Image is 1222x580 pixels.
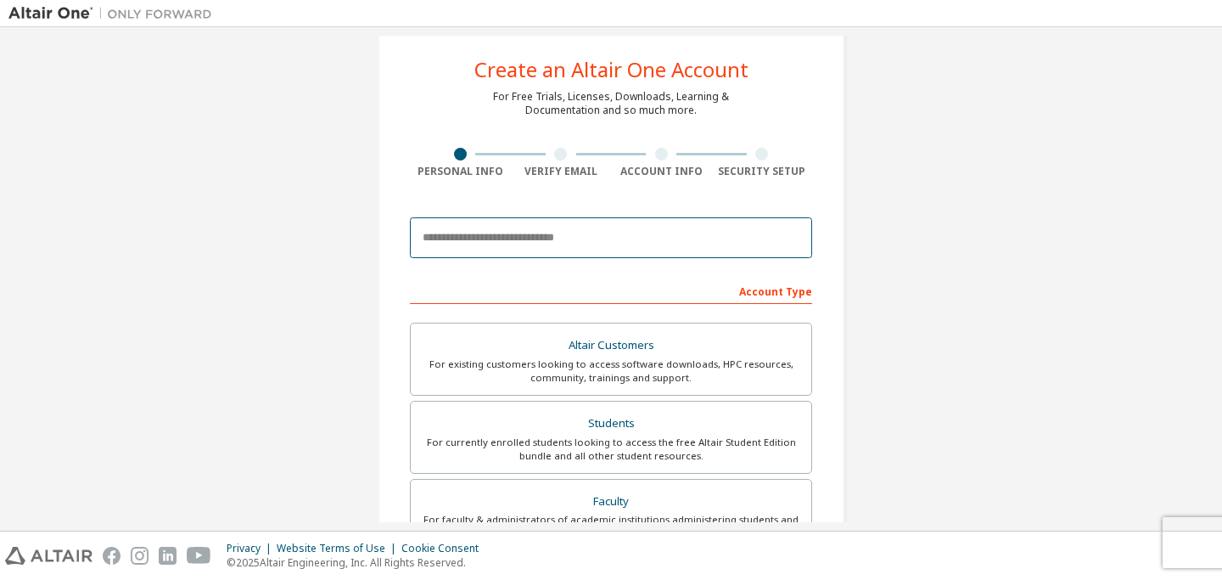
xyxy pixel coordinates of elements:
[227,555,489,570] p: © 2025 Altair Engineering, Inc. All Rights Reserved.
[421,490,801,514] div: Faculty
[421,513,801,540] div: For faculty & administrators of academic institutions administering students and accessing softwa...
[421,334,801,358] div: Altair Customers
[421,436,801,463] div: For currently enrolled students looking to access the free Altair Student Edition bundle and all ...
[8,5,221,22] img: Altair One
[410,165,511,178] div: Personal Info
[511,165,612,178] div: Verify Email
[5,547,92,565] img: altair_logo.svg
[410,277,812,304] div: Account Type
[159,547,177,565] img: linkedin.svg
[712,165,813,178] div: Security Setup
[421,358,801,385] div: For existing customers looking to access software downloads, HPC resources, community, trainings ...
[421,412,801,436] div: Students
[103,547,121,565] img: facebook.svg
[277,542,401,555] div: Website Terms of Use
[187,547,211,565] img: youtube.svg
[611,165,712,178] div: Account Info
[131,547,149,565] img: instagram.svg
[401,542,489,555] div: Cookie Consent
[474,59,748,80] div: Create an Altair One Account
[227,542,277,555] div: Privacy
[493,90,729,117] div: For Free Trials, Licenses, Downloads, Learning & Documentation and so much more.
